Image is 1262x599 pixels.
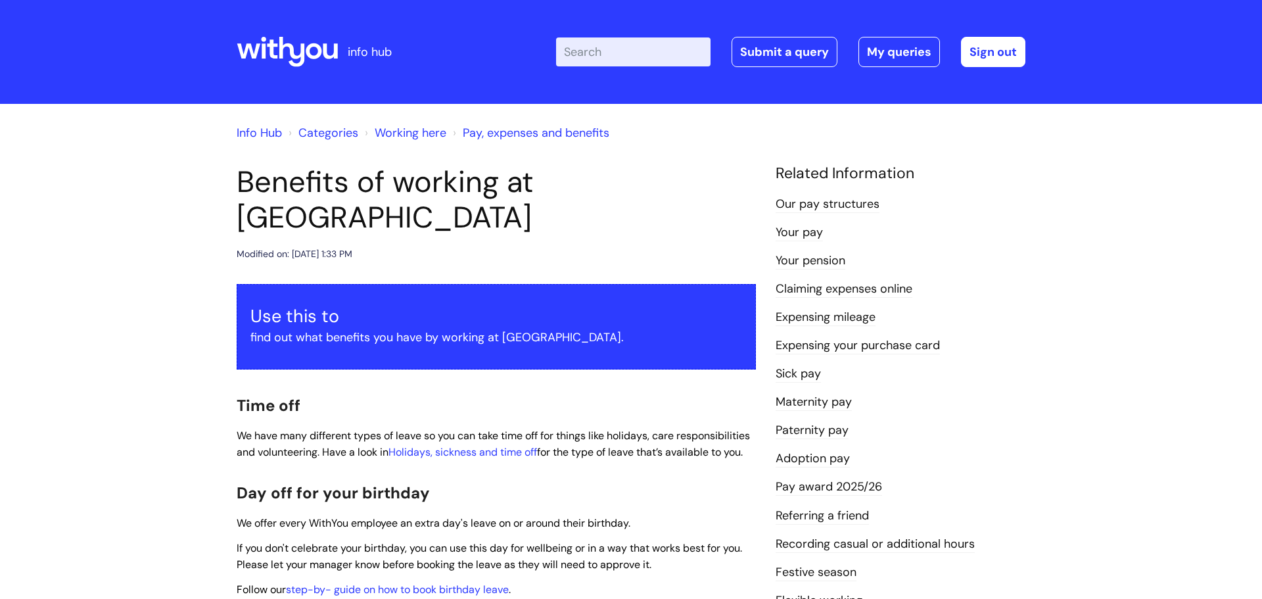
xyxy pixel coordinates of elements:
[286,583,509,596] a: step-by- guide on how to book birthday leave
[776,479,882,496] a: Pay award 2025/26
[776,422,849,439] a: Paternity pay
[776,450,850,467] a: Adoption pay
[362,122,446,143] li: Working here
[388,445,537,459] a: Holidays, sickness and time off
[776,164,1025,183] h4: Related Information
[776,564,856,581] a: Festive season
[250,327,742,348] p: find out what benefits you have by working at [GEOGRAPHIC_DATA].
[776,224,823,241] a: Your pay
[450,122,609,143] li: Pay, expenses and benefits
[858,37,940,67] a: My queries
[237,483,430,503] span: Day off for your birthday
[237,516,630,530] span: We offer every WithYou employee an extra day's leave on or around their birthday.
[237,429,750,459] span: We have many different types of leave so you can take time off for things like holidays, care res...
[237,541,742,571] span: If you don't celebrate your birthday, you can use this day for wellbeing or in a way that works b...
[776,337,940,354] a: Expensing your purchase card
[237,583,511,596] span: Follow our .
[776,394,852,411] a: Maternity pay
[237,395,300,416] span: Time off
[348,41,392,62] p: info hub
[732,37,837,67] a: Submit a query
[556,37,1025,67] div: | -
[961,37,1025,67] a: Sign out
[776,281,912,298] a: Claiming expenses online
[776,252,845,270] a: Your pension
[250,306,742,327] h3: Use this to
[375,125,446,141] a: Working here
[237,164,756,235] h1: Benefits of working at [GEOGRAPHIC_DATA]
[776,536,975,553] a: Recording casual or additional hours
[776,366,821,383] a: Sick pay
[237,125,282,141] a: Info Hub
[298,125,358,141] a: Categories
[556,37,711,66] input: Search
[237,246,352,262] div: Modified on: [DATE] 1:33 PM
[285,122,358,143] li: Solution home
[776,309,876,326] a: Expensing mileage
[776,508,869,525] a: Referring a friend
[776,196,879,213] a: Our pay structures
[463,125,609,141] a: Pay, expenses and benefits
